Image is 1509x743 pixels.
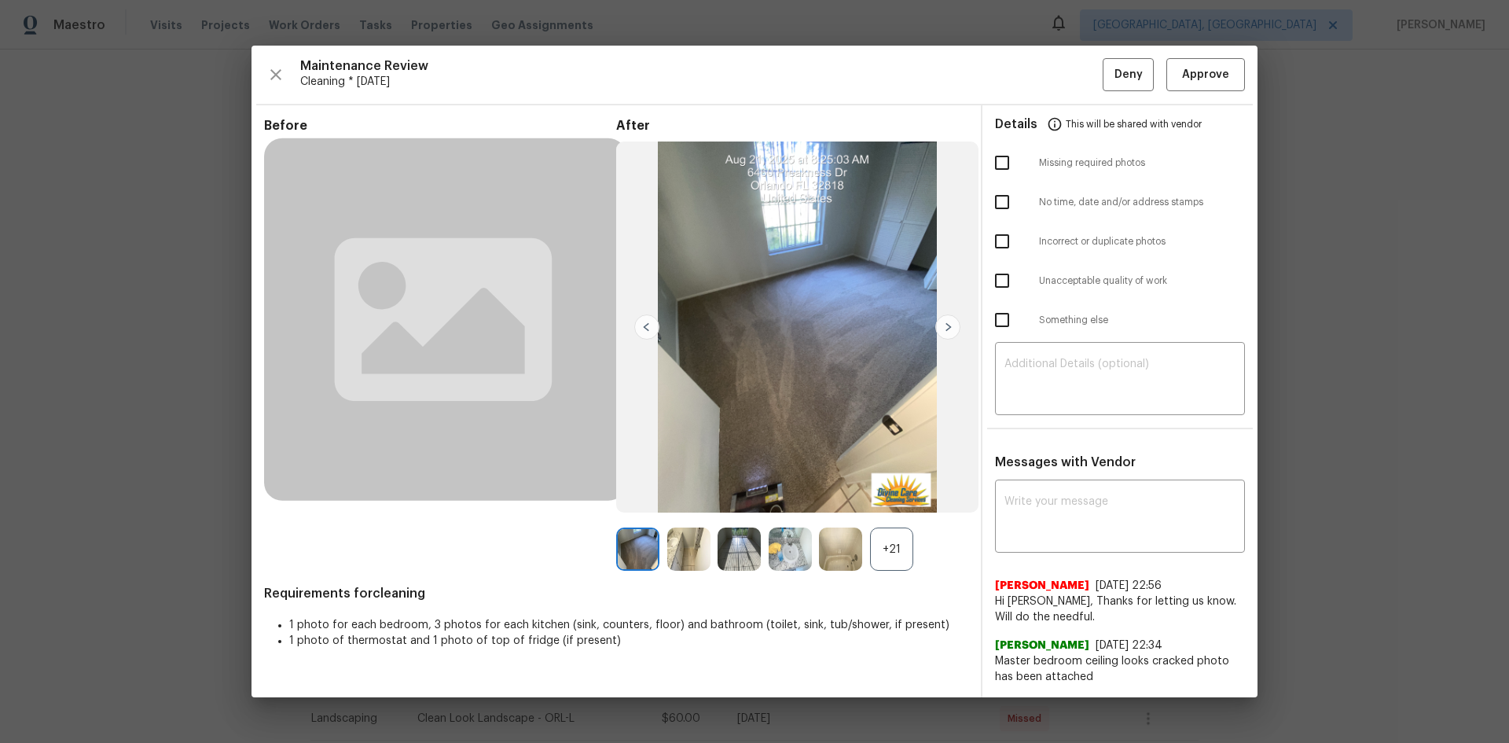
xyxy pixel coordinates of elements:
span: [PERSON_NAME] [995,578,1089,594]
span: Unacceptable quality of work [1039,274,1245,288]
span: Details [995,105,1037,143]
div: Missing required photos [982,143,1257,182]
div: Unacceptable quality of work [982,261,1257,300]
span: Incorrect or duplicate photos [1039,235,1245,248]
div: Something else [982,300,1257,340]
span: Requirements for cleaning [264,586,968,601]
button: Deny [1103,58,1154,92]
button: Approve [1166,58,1245,92]
span: Cleaning * [DATE] [300,74,1103,90]
span: Approve [1182,65,1229,85]
span: Missing required photos [1039,156,1245,170]
span: After [616,118,968,134]
span: Maintenance Review [300,58,1103,74]
img: left-chevron-button-url [634,314,659,340]
span: Deny [1114,65,1143,85]
span: [DATE] 22:34 [1096,640,1162,651]
div: +21 [870,528,913,571]
span: Before [264,118,616,134]
div: Incorrect or duplicate photos [982,222,1257,261]
span: This will be shared with vendor [1066,105,1202,143]
span: No time, date and/or address stamps [1039,196,1245,209]
span: Something else [1039,314,1245,327]
img: right-chevron-button-url [935,314,960,340]
span: Hi [PERSON_NAME], Thanks for letting us know. Will do the needful. [995,594,1245,625]
div: No time, date and/or address stamps [982,182,1257,222]
span: Messages with Vendor [995,456,1136,469]
li: 1 photo of thermostat and 1 photo of top of fridge (if present) [289,633,968,649]
span: [DATE] 22:56 [1096,580,1162,591]
span: [PERSON_NAME] [995,638,1089,653]
span: Master bedroom ceiling looks cracked photo has been attached [995,653,1245,685]
li: 1 photo for each bedroom, 3 photos for each kitchen (sink, counters, floor) and bathroom (toilet,... [289,617,968,633]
